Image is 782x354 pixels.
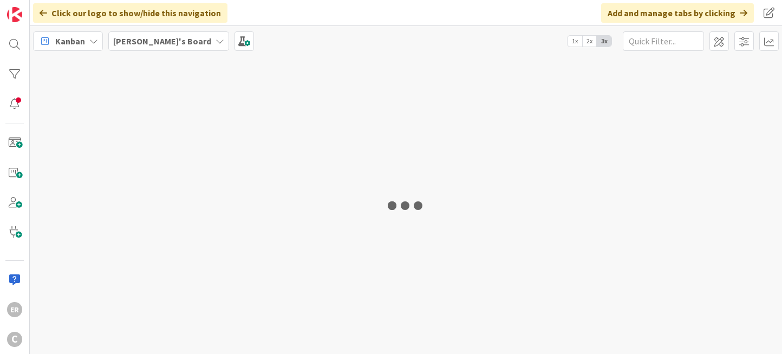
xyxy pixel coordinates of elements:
[7,302,22,317] div: ER
[568,36,582,47] span: 1x
[113,36,211,47] b: [PERSON_NAME]'s Board
[601,3,754,23] div: Add and manage tabs by clicking
[623,31,704,51] input: Quick Filter...
[7,7,22,22] img: Visit kanbanzone.com
[582,36,597,47] span: 2x
[597,36,611,47] span: 3x
[33,3,227,23] div: Click our logo to show/hide this navigation
[7,332,22,347] div: C
[55,35,85,48] span: Kanban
